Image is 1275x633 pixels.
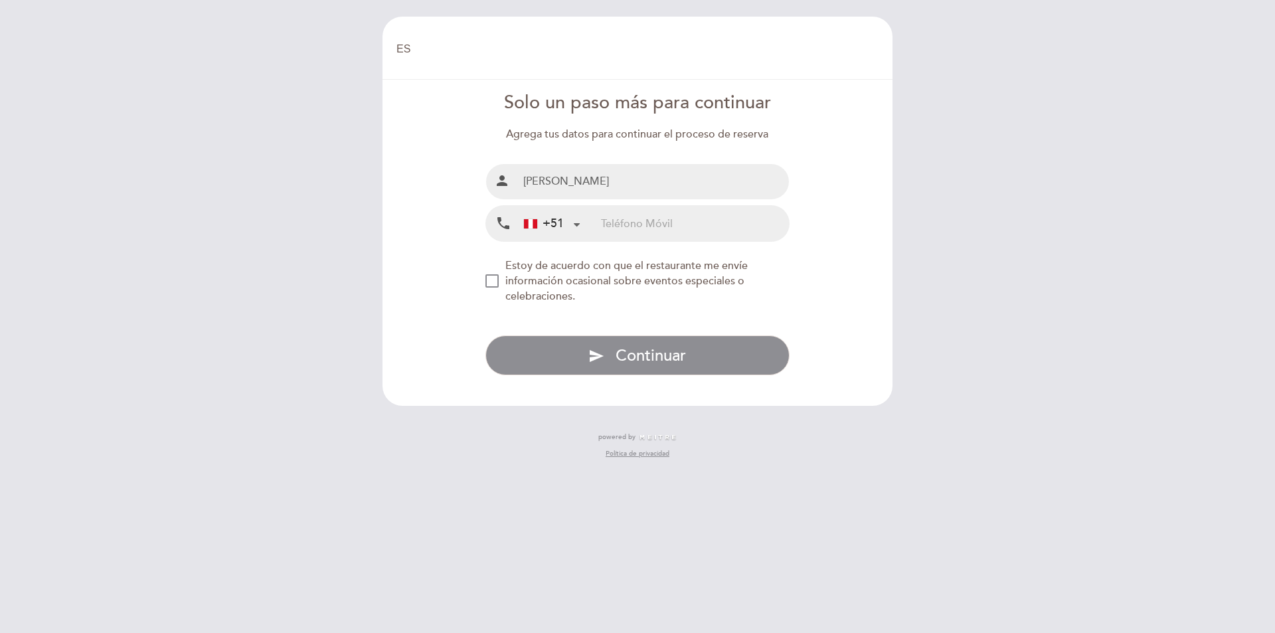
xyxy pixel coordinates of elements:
a: Política de privacidad [606,449,669,458]
input: Teléfono Móvil [601,206,789,241]
div: Solo un paso más para continuar [485,90,790,116]
div: Agrega tus datos para continuar el proceso de reserva [485,127,790,142]
span: Continuar [616,346,686,365]
md-checkbox: NEW_MODAL_AGREE_RESTAURANT_SEND_OCCASIONAL_INFO [485,258,790,304]
input: Nombre y Apellido [518,164,790,199]
a: powered by [598,432,677,442]
span: powered by [598,432,636,442]
i: person [494,173,510,189]
div: Peru (Perú): +51 [519,207,585,240]
img: MEITRE [639,434,677,441]
span: Estoy de acuerdo con que el restaurante me envíe información ocasional sobre eventos especiales o... [505,259,748,303]
i: send [588,348,604,364]
div: +51 [524,215,564,232]
button: send Continuar [485,335,790,375]
i: local_phone [495,215,511,232]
